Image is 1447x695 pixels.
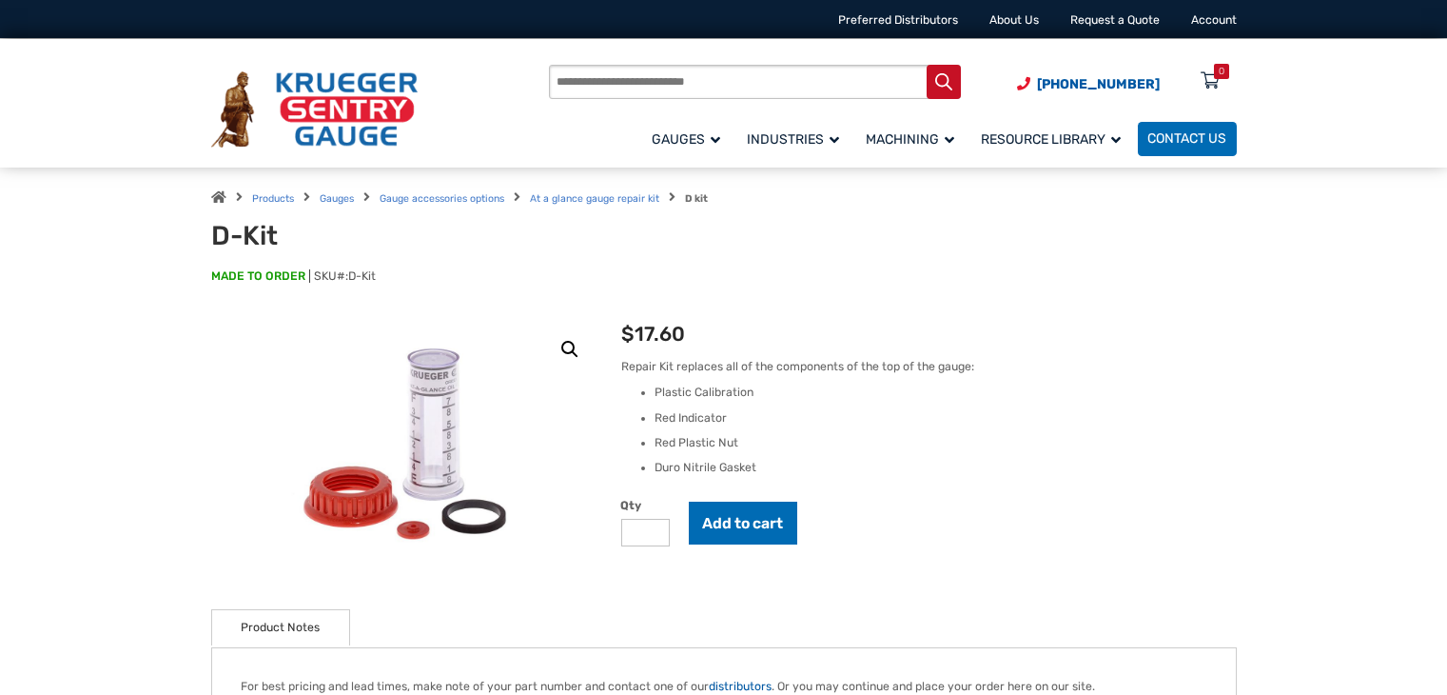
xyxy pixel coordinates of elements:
[747,131,839,148] span: Industries
[1191,13,1237,27] a: Account
[838,13,958,27] a: Preferred Distributors
[1147,131,1226,148] span: Contact Us
[856,119,971,158] a: Machining
[380,192,504,205] a: Gauge accessories options
[553,332,587,367] a: View full-screen image gallery
[652,131,720,148] span: Gauges
[309,269,376,283] span: SKU#:
[1219,64,1224,79] div: 0
[655,435,1237,452] li: Red Plastic Nut
[709,680,772,693] a: distributors
[971,119,1138,158] a: Resource Library
[981,131,1121,148] span: Resource Library
[530,192,659,205] a: At a glance gauge repair kit
[621,322,685,346] bdi: 17.60
[241,610,320,645] a: Product Notes
[642,119,737,158] a: Gauges
[621,358,1237,375] p: Repair Kit replaces all of the components of the top of the gauge:
[1138,122,1237,156] a: Contact Us
[348,269,376,283] span: D-Kit
[621,519,670,546] input: Product quantity
[989,13,1039,27] a: About Us
[320,192,354,205] a: Gauges
[866,131,954,148] span: Machining
[1070,13,1160,27] a: Request a Quote
[737,119,856,158] a: Industries
[252,192,294,205] a: Products
[211,268,305,286] span: MADE TO ORDER
[241,678,1206,695] p: For best pricing and lead times, make note of your part number and contact one of our . Or you ma...
[211,71,418,148] img: Krueger Sentry Gauge
[655,385,1237,402] li: Plastic Calibration
[689,502,798,546] button: Add to cart
[281,319,531,569] img: D-Kit
[1017,74,1160,94] a: Phone Number (920) 434-8860
[211,220,621,252] h1: D-Kit
[621,322,635,346] span: $
[655,460,1237,477] li: Duro Nitrile Gasket
[655,410,1237,427] li: Red Indicator
[1037,76,1160,92] span: [PHONE_NUMBER]
[685,192,708,205] strong: D kit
